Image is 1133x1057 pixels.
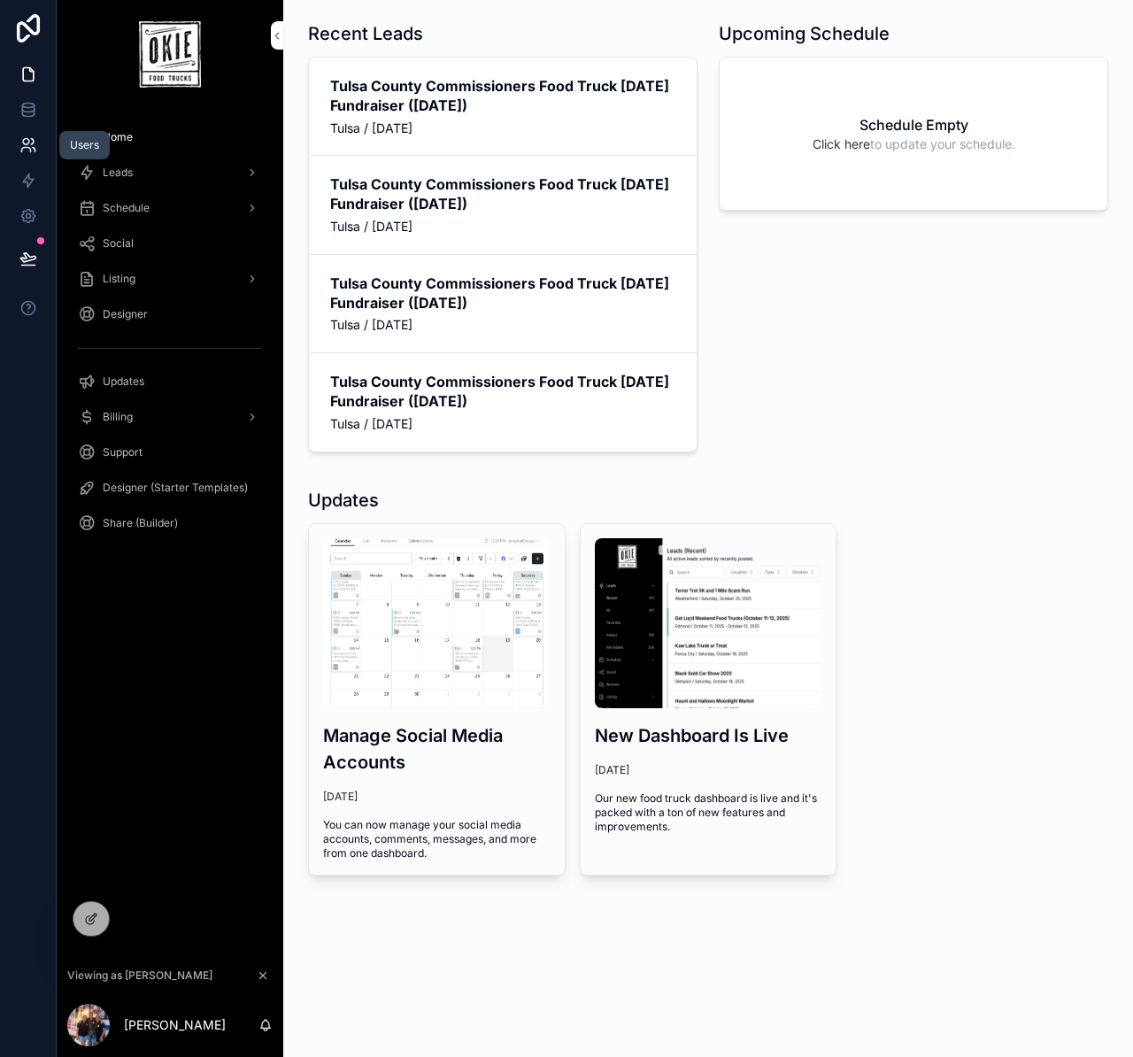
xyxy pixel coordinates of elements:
[103,516,178,530] span: Share (Builder)
[67,401,273,433] a: Billing
[330,316,675,334] span: Tulsa / [DATE]
[308,21,423,46] h1: Recent Leads
[67,366,273,397] a: Updates
[309,156,697,254] a: Tulsa County Commissioners Food Truck [DATE] Fundraiser ([DATE])Tulsa / [DATE]
[580,523,837,876] a: new-dashboard.jpgNew Dashboard Is Live[DATE]Our new food truck dashboard is live and it's packed ...
[595,538,822,708] img: new-dashboard.jpg
[595,763,629,777] p: [DATE]
[70,138,99,152] div: Users
[859,114,968,135] h2: Schedule Empty
[323,818,551,860] span: You can now manage your social media accounts, comments, messages, and more from one dashboard.
[103,410,133,424] span: Billing
[323,538,551,708] img: 35142-social.png
[595,791,822,834] span: Our new food truck dashboard is live and it's packed with a ton of new features and improvements.
[330,218,675,235] span: Tulsa / [DATE]
[67,192,273,224] a: Schedule
[330,76,675,115] h2: Tulsa County Commissioners Food Truck [DATE] Fundraiser ([DATE])
[330,415,675,433] span: Tulsa / [DATE]
[103,166,133,180] span: Leads
[103,481,248,495] span: Designer (Starter Templates)
[309,353,697,451] a: Tulsa County Commissioners Food Truck [DATE] Fundraiser ([DATE])Tulsa / [DATE]
[308,523,566,876] a: 35142-social.pngManage Social Media Accounts[DATE]You can now manage your social media accounts, ...
[57,109,283,562] div: scrollable content
[67,263,273,295] a: Listing
[103,130,133,144] span: Home
[813,135,1015,153] span: to update your schedule.
[67,968,212,983] span: Viewing as [PERSON_NAME]
[103,272,135,286] span: Listing
[323,790,358,804] p: [DATE]
[308,488,379,513] h1: Updates
[124,1016,226,1034] p: [PERSON_NAME]
[309,255,697,353] a: Tulsa County Commissioners Food Truck [DATE] Fundraiser ([DATE])Tulsa / [DATE]
[309,58,697,156] a: Tulsa County Commissioners Food Truck [DATE] Fundraiser ([DATE])Tulsa / [DATE]
[67,436,273,468] a: Support
[67,121,273,153] a: Home
[67,507,273,539] a: Share (Builder)
[67,472,273,504] a: Designer (Starter Templates)
[67,228,273,259] a: Social
[139,21,200,88] img: App logo
[330,274,675,312] h2: Tulsa County Commissioners Food Truck [DATE] Fundraiser ([DATE])
[330,120,675,137] span: Tulsa / [DATE]
[719,21,890,46] h1: Upcoming Schedule
[813,136,870,151] a: Click here
[595,722,822,749] h3: New Dashboard Is Live
[323,722,551,775] h3: Manage Social Media Accounts
[67,157,273,189] a: Leads
[103,374,144,389] span: Updates
[67,298,273,330] a: Designer
[103,201,150,215] span: Schedule
[330,174,675,213] h2: Tulsa County Commissioners Food Truck [DATE] Fundraiser ([DATE])
[103,236,134,251] span: Social
[330,372,675,411] h2: Tulsa County Commissioners Food Truck [DATE] Fundraiser ([DATE])
[103,307,148,321] span: Designer
[103,445,143,459] span: Support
